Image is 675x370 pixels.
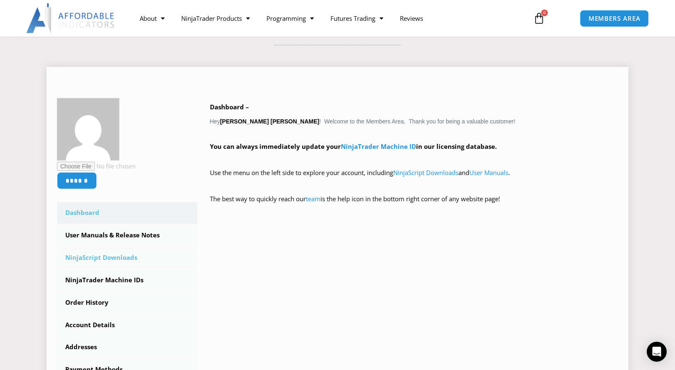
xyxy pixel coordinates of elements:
[131,9,173,28] a: About
[57,247,197,269] a: NinjaScript Downloads
[57,314,197,336] a: Account Details
[57,292,197,313] a: Order History
[210,101,618,217] div: Hey ! Welcome to the Members Area. Thank you for being a valuable customer!
[210,167,618,190] p: Use the menu on the left side to explore your account, including and .
[57,336,197,358] a: Addresses
[26,3,116,33] img: LogoAI | Affordable Indicators – NinjaTrader
[393,168,458,177] a: NinjaScript Downloads
[173,9,258,28] a: NinjaTrader Products
[57,224,197,246] a: User Manuals & Release Notes
[131,9,524,28] nav: Menu
[541,10,548,16] span: 0
[521,6,557,30] a: 0
[392,9,431,28] a: Reviews
[57,202,197,224] a: Dashboard
[322,9,392,28] a: Futures Trading
[210,103,249,111] b: Dashboard –
[258,9,322,28] a: Programming
[580,10,649,27] a: MEMBERS AREA
[57,98,119,160] img: 1cb6fab594098de121e0aa8c43609271ed7ca320d15e1b92ce11e1685574f0b3
[220,118,319,125] strong: [PERSON_NAME] [PERSON_NAME]
[469,168,508,177] a: User Manuals
[210,193,618,217] p: The best way to quickly reach our is the help icon in the bottom right corner of any website page!
[341,142,416,150] a: NinjaTrader Machine ID
[57,269,197,291] a: NinjaTrader Machine IDs
[647,342,667,362] div: Open Intercom Messenger
[589,15,641,22] span: MEMBERS AREA
[306,195,320,203] a: team
[210,142,497,150] strong: You can always immediately update your in our licensing database.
